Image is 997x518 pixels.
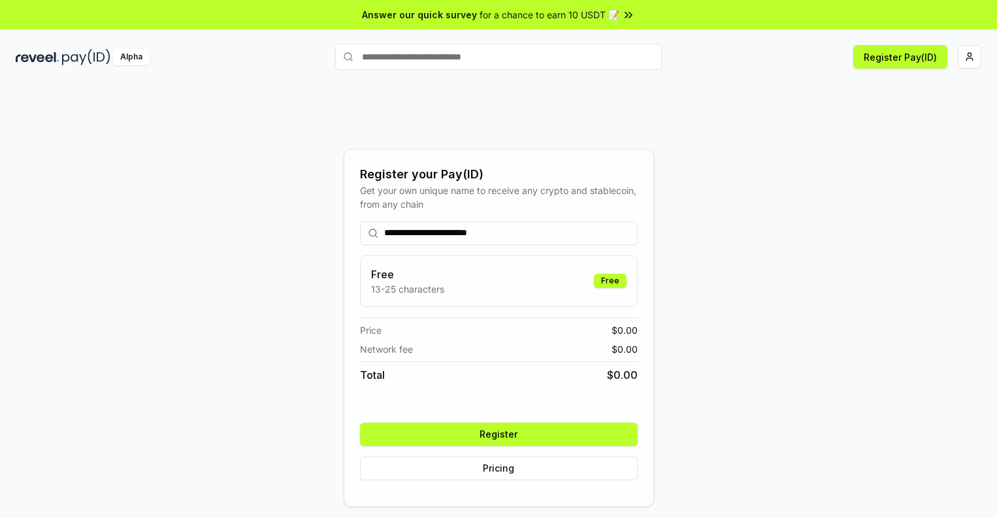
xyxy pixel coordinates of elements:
[594,274,627,288] div: Free
[360,457,638,480] button: Pricing
[371,267,444,282] h3: Free
[612,323,638,337] span: $ 0.00
[113,49,150,65] div: Alpha
[371,282,444,296] p: 13-25 characters
[612,342,638,356] span: $ 0.00
[360,342,413,356] span: Network fee
[360,184,638,211] div: Get your own unique name to receive any crypto and stablecoin, from any chain
[360,367,385,383] span: Total
[362,8,477,22] span: Answer our quick survey
[360,323,382,337] span: Price
[360,423,638,446] button: Register
[360,165,638,184] div: Register your Pay(ID)
[62,49,110,65] img: pay_id
[853,45,947,69] button: Register Pay(ID)
[16,49,59,65] img: reveel_dark
[480,8,619,22] span: for a chance to earn 10 USDT 📝
[607,367,638,383] span: $ 0.00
